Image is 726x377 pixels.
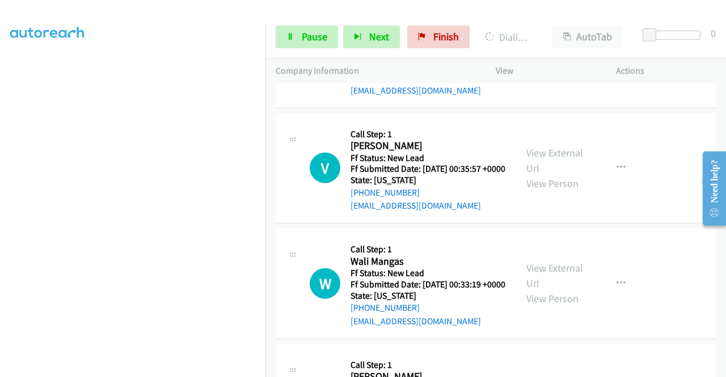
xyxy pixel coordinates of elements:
a: [EMAIL_ADDRESS][DOMAIN_NAME] [351,316,481,327]
h1: V [310,153,340,183]
a: Finish [407,26,470,48]
h5: Ff Status: New Lead [351,268,505,279]
a: View External Url [526,261,583,290]
a: [PHONE_NUMBER] [351,187,420,198]
h2: Wali Mangas [351,255,502,268]
h5: Ff Status: New Lead [351,153,505,164]
h5: Ff Submitted Date: [DATE] 00:35:57 +0000 [351,163,505,175]
a: [EMAIL_ADDRESS][DOMAIN_NAME] [351,85,481,96]
a: View Person [526,292,579,305]
p: Company Information [276,64,475,78]
span: Finish [433,30,459,43]
h1: W [310,268,340,299]
span: Pause [302,30,327,43]
a: Pause [276,26,338,48]
h5: State: [US_STATE] [351,175,505,186]
span: Next [369,30,389,43]
a: [PHONE_NUMBER] [351,302,420,313]
button: Next [343,26,400,48]
h5: Call Step: 1 [351,129,505,140]
iframe: Resource Center [694,143,726,234]
h5: Ff Submitted Date: [DATE] 00:33:19 +0000 [351,279,505,290]
h2: [PERSON_NAME] [351,139,502,153]
h5: Call Step: 1 [351,244,505,255]
div: The call is yet to be attempted [310,153,340,183]
p: Actions [616,64,716,78]
button: AutoTab [552,26,623,48]
h5: Call Step: 1 [351,359,505,371]
div: 0 [711,26,716,41]
p: Dialing [PERSON_NAME] [485,29,532,45]
a: View Person [526,177,579,190]
div: Delay between calls (in seconds) [648,31,700,40]
h5: State: [US_STATE] [351,290,505,302]
p: View [496,64,596,78]
a: View External Url [526,146,583,175]
a: [EMAIL_ADDRESS][DOMAIN_NAME] [351,200,481,211]
div: The call is yet to be attempted [310,268,340,299]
